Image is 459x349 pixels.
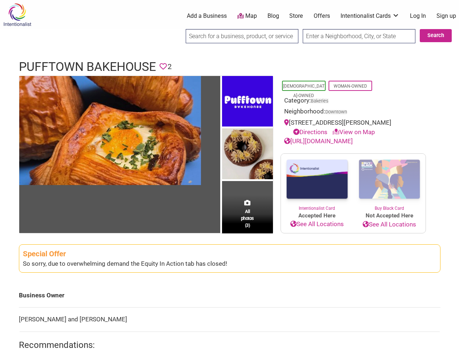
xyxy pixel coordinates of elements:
[334,84,367,89] a: Woman-Owned
[311,98,329,104] a: Bakeries
[281,220,353,229] a: See All Locations
[284,137,353,145] a: [URL][DOMAIN_NAME]
[353,154,426,212] a: Buy Black Card
[23,248,436,260] div: Special Offer
[187,12,227,20] a: Add a Business
[186,29,298,43] input: Search for a business, product, or service
[23,259,436,269] div: So sorry, due to overwhelming demand the Equity In Action tab has closed!
[303,29,415,43] input: Enter a Neighborhood, City, or State
[293,128,327,136] a: Directions
[267,12,279,20] a: Blog
[410,12,426,20] a: Log In
[353,154,426,205] img: Buy Black Card
[325,110,347,115] span: Downtown
[289,12,303,20] a: Store
[19,76,201,185] img: Pufftown Bakehouse - Croissants
[436,12,456,20] a: Sign up
[283,84,325,98] a: [DEMOGRAPHIC_DATA]-Owned
[237,12,257,20] a: Map
[353,212,426,220] span: Not Accepted Here
[284,118,422,137] div: [STREET_ADDRESS][PERSON_NAME]
[19,58,156,76] h1: Pufftown Bakehouse
[281,212,353,220] span: Accepted Here
[19,308,440,332] td: [PERSON_NAME] and [PERSON_NAME]
[341,12,399,20] a: Intentionalist Cards
[168,61,172,72] span: 2
[284,96,422,107] div: Category:
[284,107,422,118] div: Neighborhood:
[281,154,353,205] img: Intentionalist Card
[241,208,254,229] span: All photos (3)
[222,76,273,129] img: Pufftown Bakehouse - Logo
[281,154,353,212] a: Intentionalist Card
[333,128,375,136] a: View on Map
[222,128,273,181] img: Pufftown Bakehouse - Sweet Croissants
[353,220,426,229] a: See All Locations
[314,12,330,20] a: Offers
[420,29,452,42] button: Search
[19,284,440,308] td: Business Owner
